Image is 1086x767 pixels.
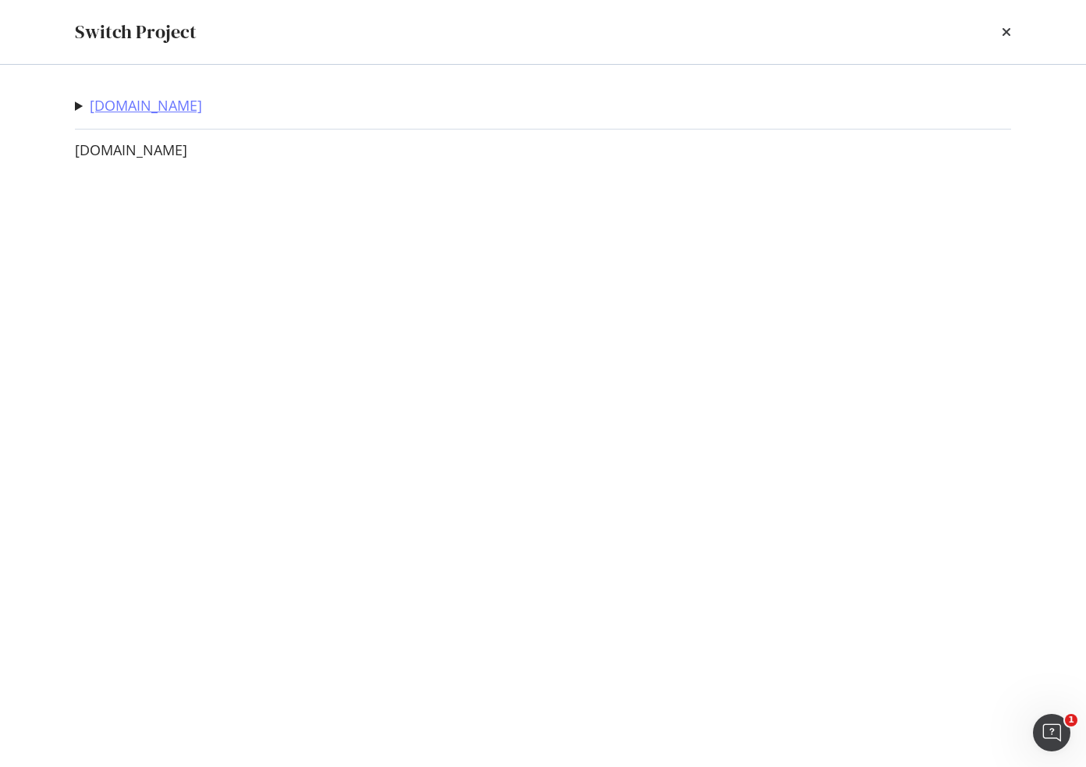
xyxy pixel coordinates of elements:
summary: [DOMAIN_NAME] [75,96,202,116]
span: 1 [1065,714,1077,726]
a: [DOMAIN_NAME] [75,142,187,158]
a: [DOMAIN_NAME] [90,98,202,114]
iframe: Intercom live chat [1033,714,1070,751]
div: Switch Project [75,19,197,45]
div: times [1002,19,1011,45]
